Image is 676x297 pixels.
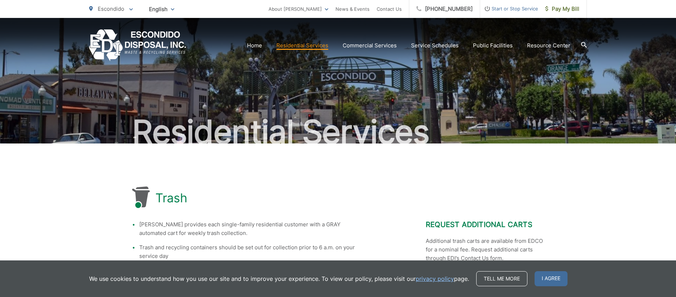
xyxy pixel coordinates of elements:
[473,41,513,50] a: Public Facilities
[335,5,370,13] a: News & Events
[155,191,187,205] h1: Trash
[377,5,402,13] a: Contact Us
[98,5,124,12] span: Escondido
[89,274,469,283] p: We use cookies to understand how you use our site and to improve your experience. To view our pol...
[276,41,328,50] a: Residential Services
[416,274,454,283] a: privacy policy
[545,5,579,13] span: Pay My Bill
[343,41,397,50] a: Commercial Services
[426,220,544,229] h2: Request Additional Carts
[247,41,262,50] a: Home
[426,237,544,263] p: Additional trash carts are available from EDCO for a nominal fee. Request additional carts throug...
[89,114,587,150] h2: Residential Services
[139,243,368,260] li: Trash and recycling containers should be set out for collection prior to 6 a.m. on your service day
[144,3,180,15] span: English
[527,41,570,50] a: Resource Center
[411,41,459,50] a: Service Schedules
[476,271,527,286] a: Tell me more
[535,271,568,286] span: I agree
[89,29,186,61] a: EDCD logo. Return to the homepage.
[139,220,368,237] li: [PERSON_NAME] provides each single-family residential customer with a GRAY automated cart for wee...
[269,5,328,13] a: About [PERSON_NAME]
